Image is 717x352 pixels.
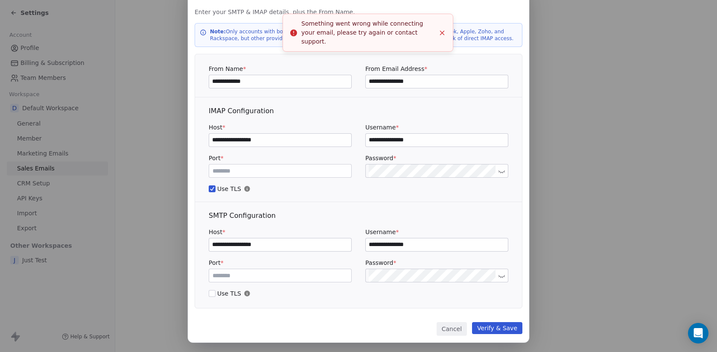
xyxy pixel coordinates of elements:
label: Port [209,154,352,162]
label: Host [209,123,352,132]
button: Cancel [437,322,467,336]
strong: Note: [210,29,226,35]
p: Only accounts with both SMTP and IMAP support can be connected. We've tested Outlook, Apple, Zoho... [210,28,517,42]
label: Password [365,154,508,162]
label: Port [209,258,352,267]
div: SMTP Configuration [209,211,508,221]
span: Use TLS [209,289,508,298]
div: Something went wrong while connecting your email, please try again or contact support. [301,19,435,46]
label: Password [365,258,508,267]
button: Use TLS [209,289,216,298]
label: Host [209,228,352,236]
label: From Name [209,65,352,73]
button: Use TLS [209,185,216,193]
label: Username [365,228,508,236]
label: From Email Address [365,65,508,73]
button: Close toast [437,27,448,38]
span: Enter your SMTP & IMAP details, plus the From Name. [195,8,522,16]
div: IMAP Configuration [209,106,508,116]
label: Username [365,123,508,132]
button: Verify & Save [472,322,522,334]
span: Use TLS [209,185,508,193]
